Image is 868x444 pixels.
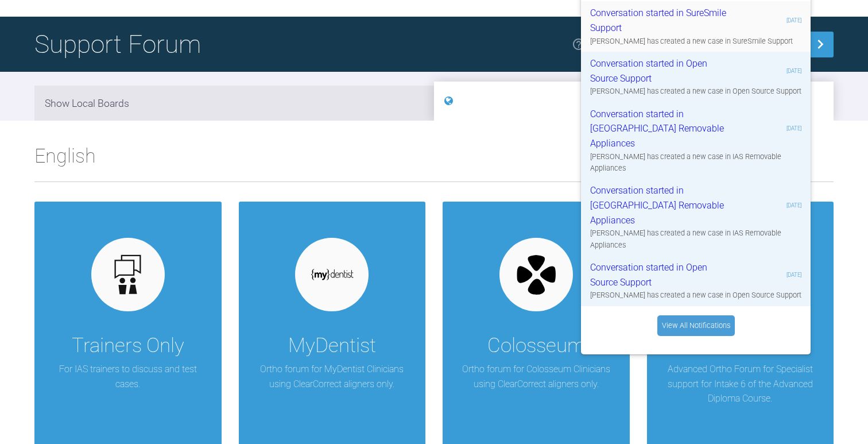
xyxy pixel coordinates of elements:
[581,52,811,102] a: Conversation started in Open Source Support[DATE][PERSON_NAME] has created a new case in Open Sou...
[106,253,150,297] img: default.3be3f38f.svg
[256,362,409,391] p: Ortho forum for MyDentist Clinicians using ClearCorrect aligners only.
[581,102,811,179] a: Conversation started in [GEOGRAPHIC_DATA] Removable Appliances[DATE][PERSON_NAME] has created a n...
[590,260,727,289] div: Conversation started in Open Source Support
[288,330,376,362] div: MyDentist
[664,362,817,406] p: Advanced Ortho Forum for Specialist support for Intake 6 of the Advanced Diploma Course.
[34,140,834,182] h2: English
[786,124,801,133] div: [DATE]
[811,35,830,53] img: chevronRight.28bd32b0.svg
[581,1,811,52] a: Conversation started in SureSmile Support[DATE][PERSON_NAME] has created a new case in SureSmile ...
[786,271,801,279] div: [DATE]
[590,36,801,47] div: [PERSON_NAME] has created a new case in SureSmile Support
[572,37,586,51] img: help.e70b9f3d.svg
[487,330,585,362] div: Colosseum
[590,107,727,151] div: Conversation started in [GEOGRAPHIC_DATA] Removable Appliances
[34,86,434,121] li: Show Local Boards
[581,256,811,306] a: Conversation started in Open Source Support[DATE][PERSON_NAME] has created a new case in Open Sou...
[590,289,801,301] div: [PERSON_NAME] has created a new case in Open Source Support
[460,362,613,391] p: Ortho forum for Colosseum Clinicians using ClearCorrect aligners only.
[590,6,727,35] div: Conversation started in SureSmile Support
[786,16,801,25] div: [DATE]
[72,330,184,362] div: Trainers Only
[581,179,811,256] a: Conversation started in [GEOGRAPHIC_DATA] Removable Appliances[DATE][PERSON_NAME] has created a n...
[590,227,801,251] div: [PERSON_NAME] has created a new case in IAS Removable Appliances
[34,24,201,64] h1: Support Forum
[52,362,204,391] p: For IAS trainers to discuss and test cases.
[590,86,801,97] div: [PERSON_NAME] has created a new case in Open Source Support
[786,67,801,75] div: [DATE]
[786,201,801,210] div: [DATE]
[590,56,727,86] div: Conversation started in Open Source Support
[514,252,558,297] img: colosseum.3af2006a.svg
[590,183,727,227] div: Conversation started in [GEOGRAPHIC_DATA] Removable Appliances
[434,82,834,121] li: Show Global Boards
[310,268,354,280] img: mydentist.1050c378.svg
[657,315,735,336] a: View All Notifications
[590,151,801,175] div: [PERSON_NAME] has created a new case in IAS Removable Appliances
